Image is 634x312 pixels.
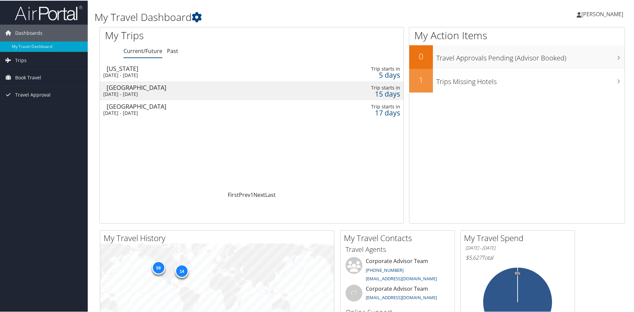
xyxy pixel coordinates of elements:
a: 0Travel Approvals Pending (Advisor Booked) [409,45,625,68]
h1: My Trips [105,28,272,42]
h2: My Travel History [104,232,334,243]
h3: Trips Missing Hotels [436,73,625,86]
span: Book Travel [15,69,41,85]
span: Travel Approval [15,86,51,103]
img: airportal-logo.png [15,4,82,20]
div: Trip starts in [334,103,400,109]
a: 1Trips Missing Hotels [409,68,625,92]
h1: My Action Items [409,28,625,42]
li: Corporate Advisor Team [342,284,453,306]
div: 5 days [334,71,400,77]
a: Next [253,190,265,198]
div: [US_STATE] [107,65,296,71]
div: [DATE] - [DATE] [103,109,293,115]
div: [GEOGRAPHIC_DATA] [107,84,296,90]
a: Current/Future [123,47,162,54]
a: Past [167,47,178,54]
a: [EMAIL_ADDRESS][DOMAIN_NAME] [366,294,437,300]
a: Prev [239,190,250,198]
a: 1 [250,190,253,198]
div: Trip starts in [334,84,400,90]
span: $5,627 [466,253,482,261]
div: 17 days [334,109,400,115]
h6: Total [466,253,570,261]
a: [EMAIL_ADDRESS][DOMAIN_NAME] [366,275,437,281]
h2: My Travel Spend [464,232,575,243]
div: [DATE] - [DATE] [103,72,293,78]
div: CT [346,284,362,301]
a: [PHONE_NUMBER] [366,266,404,272]
div: 15 days [334,90,400,96]
tspan: 0% [515,271,520,275]
h2: My Travel Contacts [344,232,454,243]
span: Dashboards [15,24,43,41]
div: [DATE] - [DATE] [103,90,293,97]
h2: 1 [409,74,433,85]
div: 59 [151,260,165,274]
h2: 0 [409,50,433,61]
a: [PERSON_NAME] [577,3,630,24]
div: Trip starts in [334,65,400,71]
h1: My Travel Dashboard [94,9,451,24]
span: Trips [15,51,27,68]
a: First [228,190,239,198]
div: [GEOGRAPHIC_DATA] [107,103,296,109]
div: 14 [175,263,189,277]
li: Corporate Advisor Team [342,256,453,284]
h6: [DATE] - [DATE] [466,244,570,251]
a: Last [265,190,276,198]
h3: Travel Approvals Pending (Advisor Booked) [436,49,625,62]
h3: Travel Agents [346,244,449,254]
span: [PERSON_NAME] [581,10,623,17]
